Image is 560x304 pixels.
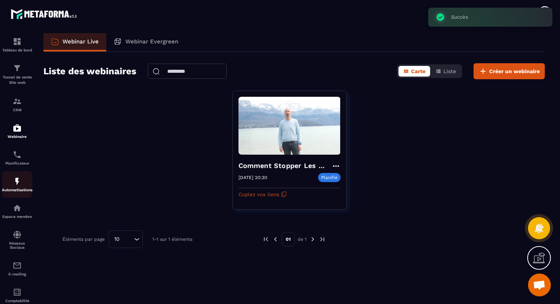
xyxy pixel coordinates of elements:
[13,123,22,133] img: automations
[2,75,32,85] p: Tunnel de vente Site web
[86,44,93,50] img: tab_keywords_by_traffic_grey.svg
[62,237,105,242] p: Éléments par page
[152,237,192,242] p: 1-1 sur 1 éléments
[2,161,32,165] p: Planificateur
[2,91,32,118] a: formationformationCRM
[13,150,22,159] img: scheduler
[95,45,117,50] div: Mots-clés
[431,66,461,77] button: Liste
[2,58,32,91] a: formationformationTunnel de vente Site web
[125,38,178,45] p: Webinar Evergreen
[489,67,540,75] span: Créer un webinaire
[2,31,32,58] a: formationformationTableau de bord
[2,255,32,282] a: emailemailE-mailing
[309,236,316,243] img: next
[122,235,132,243] input: Search for option
[13,97,22,106] img: formation
[12,12,18,18] img: logo_orange.svg
[13,203,22,213] img: automations
[13,261,22,270] img: email
[2,198,32,224] a: automationsautomationsEspace membre
[2,214,32,219] p: Espace membre
[2,118,32,144] a: automationsautomationsWebinaire
[282,232,295,246] p: 01
[12,20,18,26] img: website_grey.svg
[21,12,37,18] div: v 4.0.25
[2,134,32,139] p: Webinaire
[43,64,136,79] h2: Liste des webinaires
[262,236,269,243] img: prev
[2,299,32,303] p: Comptabilité
[2,144,32,171] a: schedulerschedulerPlanificateur
[238,175,267,180] p: [DATE] 20:30
[528,274,551,296] div: Ouvrir le chat
[238,188,287,200] button: Copiez vos liens
[62,38,99,45] p: Webinar Live
[11,7,79,21] img: logo
[474,63,545,79] button: Créer un webinaire
[238,160,331,171] h4: Comment Stopper Les Conflits Et Mieux Communiquer avec ton ado ?
[13,177,22,186] img: automations
[13,230,22,239] img: social-network
[2,224,32,255] a: social-networksocial-networkRéseaux Sociaux
[411,68,426,74] span: Carte
[43,33,106,51] a: Webinar Live
[298,236,307,242] p: de 1
[2,241,32,250] p: Réseaux Sociaux
[13,64,22,73] img: formation
[398,66,430,77] button: Carte
[109,230,143,248] div: Search for option
[112,235,122,243] span: 10
[238,97,341,155] img: webinar-background
[443,68,456,74] span: Liste
[13,288,22,297] img: accountant
[2,108,32,112] p: CRM
[319,236,326,243] img: next
[2,48,32,52] p: Tableau de bord
[318,173,341,182] p: Planifié
[20,20,86,26] div: Domaine: [DOMAIN_NAME]
[2,171,32,198] a: automationsautomationsAutomatisations
[272,236,279,243] img: prev
[13,37,22,46] img: formation
[39,45,59,50] div: Domaine
[2,188,32,192] p: Automatisations
[31,44,37,50] img: tab_domain_overview_orange.svg
[2,272,32,276] p: E-mailing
